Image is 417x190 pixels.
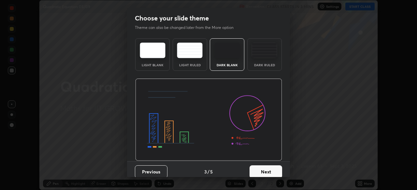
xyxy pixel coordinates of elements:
button: Next [250,165,282,178]
h4: 3 [204,168,207,175]
div: Light Ruled [177,63,203,67]
button: Previous [135,165,167,178]
div: Dark Blank [214,63,240,67]
h4: / [208,168,209,175]
img: lightRuledTheme.5fabf969.svg [177,43,203,58]
p: Theme can also be changed later from the More option [135,25,240,31]
div: Dark Ruled [252,63,278,67]
h2: Choose your slide theme [135,14,209,22]
img: darkTheme.f0cc69e5.svg [214,43,240,58]
img: lightTheme.e5ed3b09.svg [140,43,165,58]
h4: 5 [210,168,213,175]
div: Light Blank [139,63,165,67]
img: darkThemeBanner.d06ce4a2.svg [135,79,282,161]
img: darkRuledTheme.de295e13.svg [252,43,277,58]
